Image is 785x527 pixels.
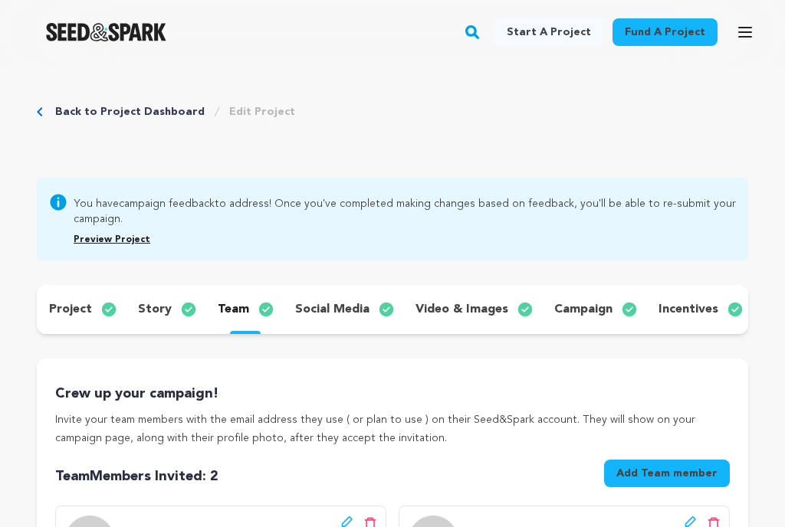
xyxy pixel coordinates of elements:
[646,297,752,322] button: incentives
[55,383,730,405] p: Crew up your campaign!
[258,300,286,319] img: check-circle-full.svg
[728,300,755,319] img: check-circle-full.svg
[138,300,172,319] p: story
[379,300,406,319] img: check-circle-full.svg
[494,18,603,46] a: Start a project
[46,23,166,41] a: Seed&Spark Homepage
[55,411,730,448] p: Invite your team members with the email address they use ( or plan to use ) on their Seed&Spark a...
[295,300,370,319] p: social media
[542,297,646,322] button: campaign
[415,300,508,319] p: video & images
[283,297,403,322] button: social media
[126,297,205,322] button: story
[613,18,718,46] a: Fund a project
[90,470,202,483] span: Members Invited
[37,297,126,322] button: project
[49,300,92,319] p: project
[554,300,613,319] p: campaign
[218,300,249,319] p: team
[55,104,205,119] a: Back to Project Dashboard
[622,300,649,319] img: check-circle-full.svg
[403,297,542,322] button: video & images
[55,466,218,488] p: Team : 2
[46,23,166,41] img: Seed&Spark Logo Dark Mode
[659,300,718,319] p: incentives
[517,300,545,319] img: check-circle-full.svg
[74,235,150,244] a: Preview Project
[74,193,736,227] span: You have to address! Once you've completed making changes based on feedback, you'll be able to re...
[119,198,215,209] a: campaign feedback
[229,104,295,119] a: Edit Project
[37,104,295,119] div: Breadcrumb
[604,460,730,487] button: Add Team member
[101,300,129,319] img: check-circle-full.svg
[205,297,283,322] button: team
[181,300,209,319] img: check-circle-full.svg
